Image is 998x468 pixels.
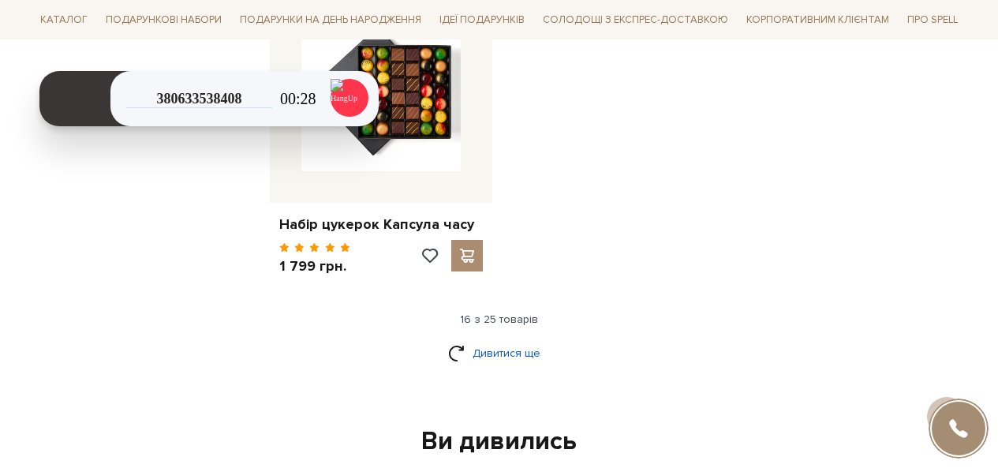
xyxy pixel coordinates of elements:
[43,425,955,459] div: Ви дивились
[279,215,484,234] a: Набір цукерок Капсула часу
[536,6,734,33] a: Солодощі з експрес-доставкою
[901,8,964,32] span: Про Spell
[234,8,428,32] span: Подарунки на День народження
[99,8,228,32] span: Подарункові набори
[740,6,895,33] a: Корпоративним клієнтам
[279,257,351,275] p: 1 799 грн.
[28,313,971,327] div: 16 з 25 товарів
[34,8,94,32] span: Каталог
[448,339,551,367] a: Дивитися ще
[433,8,531,32] span: Ідеї подарунків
